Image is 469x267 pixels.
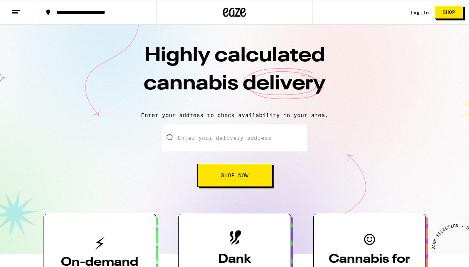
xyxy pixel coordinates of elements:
[162,124,307,151] input: Enter your delivery address
[429,6,469,19] a: Shop
[8,112,461,118] p: Enter your address to check availability in your area.
[443,10,455,15] span: Shop
[410,10,429,15] a: Log In
[221,173,249,178] span: Shop Now
[100,42,370,106] h1: Highly calculated cannabis delivery
[435,6,463,19] button: Shop
[197,164,272,187] button: Shop Now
